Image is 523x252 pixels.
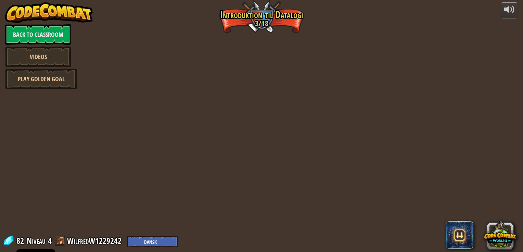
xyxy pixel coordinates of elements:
[27,235,46,247] span: Niveau
[501,2,518,18] button: Indstil lydstyrke
[16,235,26,246] span: 82
[5,46,71,67] a: Videos
[5,24,71,45] a: Back to Classroom
[67,235,124,246] a: WilfredW1229242
[5,2,93,23] img: CodeCombat - Learn how to code by playing a game
[48,235,52,246] span: 4
[5,69,77,89] a: Play Golden Goal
